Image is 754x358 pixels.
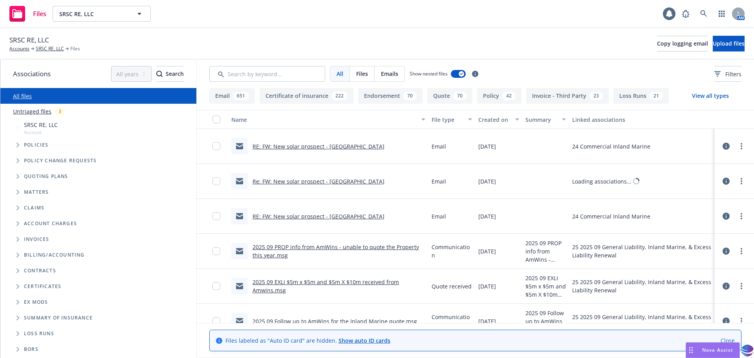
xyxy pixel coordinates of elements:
[526,88,609,104] button: Invoice - Third Party
[339,337,390,344] a: Show auto ID cards
[525,116,558,124] div: Summary
[156,66,184,82] button: SearchSearch
[453,92,467,100] div: 70
[696,6,712,22] a: Search
[714,66,741,82] button: Filters
[24,174,68,179] span: Quoting plans
[70,45,80,52] span: Files
[13,107,51,116] a: Untriaged files
[714,6,730,22] a: Switch app
[569,110,715,129] button: Linked associations
[356,70,368,78] span: Files
[522,110,569,129] button: Summary
[212,317,220,325] input: Toggle Row Selected
[212,116,220,123] input: Select all
[24,253,85,257] span: Billing/Accounting
[209,88,255,104] button: Email
[358,88,423,104] button: Endorsement
[24,143,49,147] span: Policies
[55,107,65,116] div: 3
[212,247,220,255] input: Toggle Row Selected
[432,282,472,290] span: Quote received
[713,36,745,51] button: Upload files
[478,142,496,151] span: [DATE]
[525,309,566,334] span: 2025 09 Follow up to AmWins for the Inland Marine quote
[721,336,735,345] a: Close
[686,343,696,358] div: Drag to move
[737,281,746,291] a: more
[432,116,464,124] div: File type
[737,246,746,256] a: more
[714,70,741,78] span: Filters
[53,6,151,22] button: SRSC RE, LLC
[737,141,746,151] a: more
[24,347,38,352] span: BORs
[24,331,54,336] span: Loss Runs
[253,178,384,185] a: Re: FW: New solar prospect - [GEOGRAPHIC_DATA]
[24,121,58,129] span: SRSC RE, LLC
[13,69,51,79] span: Associations
[477,88,522,104] button: Policy
[679,88,741,104] button: View all types
[36,45,64,52] a: SRSC RE, LLC
[337,70,343,78] span: All
[657,36,708,51] button: Copy logging email
[231,116,417,124] div: Name
[737,176,746,186] a: more
[650,92,663,100] div: 21
[260,88,353,104] button: Certificate of insurance
[403,92,417,100] div: 70
[427,88,472,104] button: Quote
[381,70,398,78] span: Emails
[613,88,669,104] button: Loss Runs
[225,336,390,345] span: Files labeled as "Auto ID card" are hidden.
[253,318,417,325] a: 2025 09 Follow up to AmWins for the Inland Marine quote.msg
[678,6,694,22] a: Report a Bug
[572,142,650,151] div: 24 Commercial Inland Marine
[24,268,56,273] span: Contracts
[478,212,496,220] span: [DATE]
[233,92,249,100] div: 651
[24,206,44,210] span: Claims
[478,282,496,290] span: [DATE]
[702,347,733,353] span: Nova Assist
[212,142,220,150] input: Toggle Row Selected
[331,92,348,100] div: 222
[432,142,446,151] span: Email
[572,177,631,185] div: Loading associations...
[13,92,32,100] a: All files
[572,116,712,124] div: Linked associations
[572,212,650,220] div: 24 Commercial Inland Marine
[741,343,754,358] img: svg+xml;base64,PHN2ZyB3aWR0aD0iMzQiIGhlaWdodD0iMzQiIHZpZXdCb3g9IjAgMCAzNCAzNCIgZmlsbD0ibm9uZSIgeG...
[209,66,325,82] input: Search by keyword...
[713,40,745,47] span: Upload files
[572,278,712,294] div: 25 2025 09 General Liability, Inland Marine, & Excess Liability Renewal
[24,221,77,226] span: Account charges
[737,316,746,326] a: more
[212,212,220,220] input: Toggle Row Selected
[9,35,49,45] span: SRSC RE, LLC
[24,129,58,136] span: Account
[525,274,566,299] span: 2025 09 EXLI $5m x $5m and $5m X $10m received from Amwins
[432,177,446,185] span: Email
[0,247,196,357] div: Folder Tree Example
[410,70,448,77] span: Show nested files
[432,313,472,329] span: Communication
[432,212,446,220] span: Email
[156,66,184,81] div: Search
[253,143,384,150] a: RE: FW: New solar prospect - [GEOGRAPHIC_DATA]
[253,243,419,259] a: 2025 09 PROP info from AmWins - unable to quote the Property this year.msg
[24,237,49,242] span: Invoices
[432,243,472,259] span: Communication
[6,3,49,25] a: Files
[24,316,93,320] span: Summary of insurance
[572,243,712,259] div: 25 2025 09 General Liability, Inland Marine, & Excess Liability Renewal
[475,110,522,129] button: Created on
[212,177,220,185] input: Toggle Row Selected
[33,11,46,17] span: Files
[24,158,97,163] span: Policy change requests
[24,190,49,195] span: Matters
[478,116,511,124] div: Created on
[725,70,741,78] span: Filters
[525,239,566,264] span: 2025 09 PROP info from AmWins - unable to quote the Property this year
